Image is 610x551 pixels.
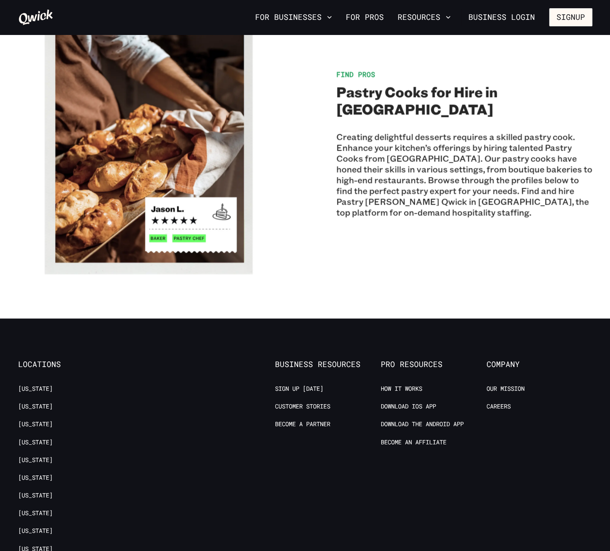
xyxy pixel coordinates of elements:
[18,526,53,535] a: [US_STATE]
[275,385,323,393] a: Sign up [DATE]
[381,385,422,393] a: How it Works
[18,360,124,369] span: Locations
[381,420,464,428] a: Download the Android App
[342,10,387,25] a: For Pros
[487,385,525,393] a: Our Mission
[18,402,53,411] a: [US_STATE]
[381,402,436,411] a: Download IOS App
[18,456,53,464] a: [US_STATE]
[252,10,335,25] button: For Businesses
[18,473,53,481] a: [US_STATE]
[275,360,381,369] span: Business Resources
[18,19,274,275] img: Person cooking in a skillet.
[18,420,53,428] a: [US_STATE]
[18,509,53,517] a: [US_STATE]
[487,402,511,411] a: Careers
[18,438,53,446] a: [US_STATE]
[18,385,53,393] a: [US_STATE]
[336,131,592,218] p: Creating delightful desserts requires a skilled pastry cook. Enhance your kitchen’s offerings by ...
[487,360,592,369] span: Company
[18,491,53,499] a: [US_STATE]
[275,402,330,411] a: Customer stories
[549,8,592,26] button: Signup
[275,420,330,428] a: Become a Partner
[394,10,454,25] button: Resources
[336,70,375,79] span: Find Pros
[381,438,446,446] a: Become an Affiliate
[461,8,542,26] a: Business Login
[381,360,487,369] span: Pro Resources
[336,83,592,117] h2: Pastry Cooks for Hire in [GEOGRAPHIC_DATA]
